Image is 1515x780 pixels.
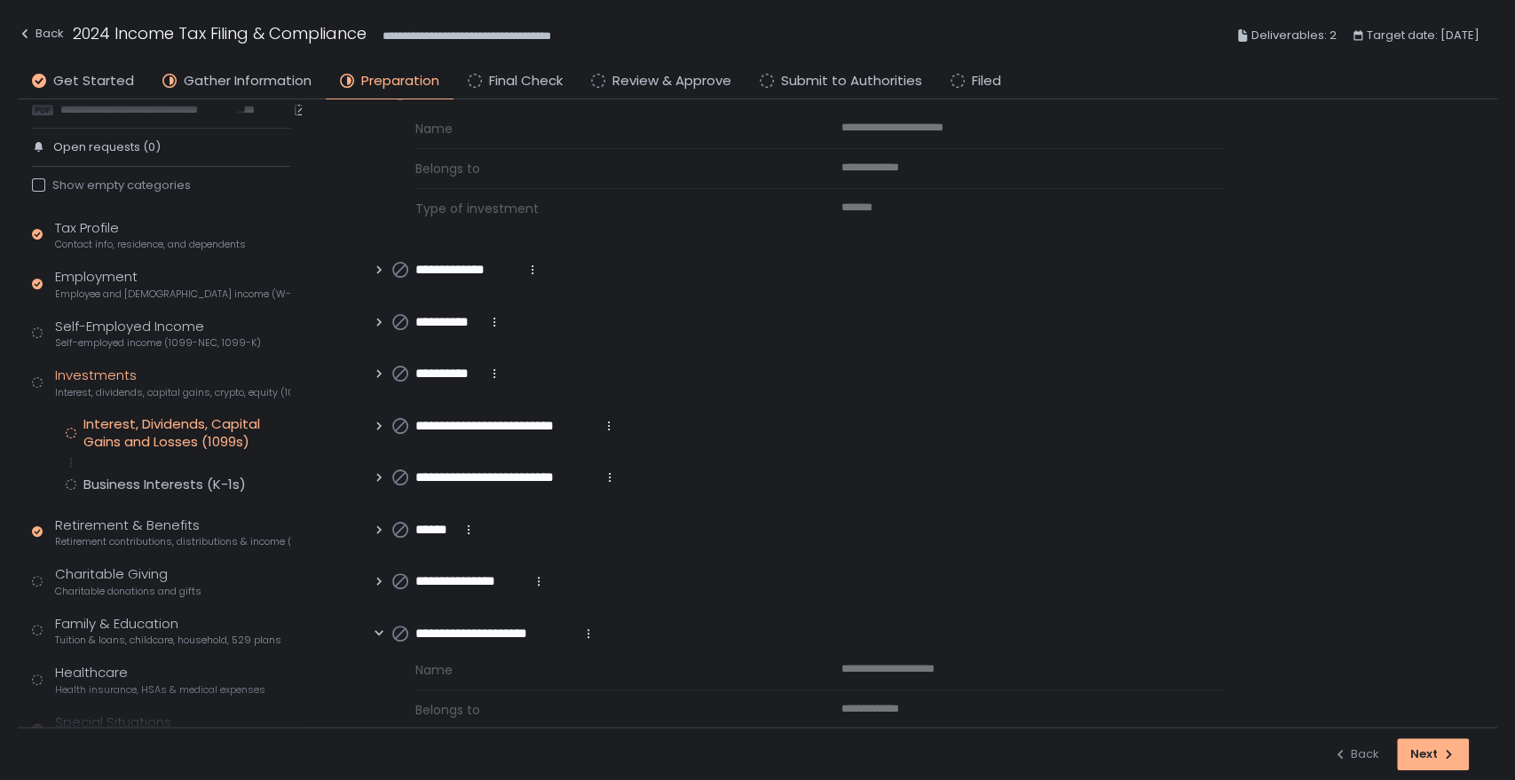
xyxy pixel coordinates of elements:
button: Back [18,21,64,51]
div: Interest, Dividends, Capital Gains and Losses (1099s) [83,415,290,451]
div: Employment [55,267,290,301]
div: Retirement & Benefits [55,516,290,549]
span: Belongs to [415,160,799,177]
div: Business Interests (K-1s) [83,476,246,493]
div: Charitable Giving [55,564,201,598]
div: Special Situations [55,713,217,746]
span: Type of investment [415,200,799,217]
span: Health insurance, HSAs & medical expenses [55,683,265,697]
span: Name [415,661,799,679]
h1: 2024 Income Tax Filing & Compliance [73,21,367,45]
span: Tuition & loans, childcare, household, 529 plans [55,634,281,647]
span: Employee and [DEMOGRAPHIC_DATA] income (W-2s) [55,288,290,301]
span: Deliverables: 2 [1251,25,1337,46]
div: Investments [55,366,290,399]
span: Final Check [489,71,563,91]
span: Charitable donations and gifts [55,585,201,598]
button: Back [1333,738,1379,770]
span: Preparation [361,71,439,91]
span: Target date: [DATE] [1367,25,1479,46]
span: Contact info, residence, and dependents [55,238,246,251]
span: Filed [972,71,1001,91]
button: Next [1397,738,1469,770]
span: Belongs to [415,701,799,719]
span: Interest, dividends, capital gains, crypto, equity (1099s, K-1s) [55,386,290,399]
span: Name [415,120,799,138]
span: Gather Information [184,71,312,91]
span: Get Started [53,71,134,91]
div: Next [1410,746,1456,762]
div: Tax Profile [55,218,246,252]
div: Healthcare [55,663,265,697]
span: Self-employed income (1099-NEC, 1099-K) [55,336,261,350]
div: Self-Employed Income [55,317,261,351]
div: Family & Education [55,614,281,648]
span: Submit to Authorities [781,71,922,91]
div: Last year's filed returns [32,80,290,117]
div: Back [18,23,64,44]
span: Review & Approve [612,71,731,91]
span: Open requests (0) [53,139,161,155]
div: Back [1333,746,1379,762]
span: Retirement contributions, distributions & income (1099-R, 5498) [55,535,290,548]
